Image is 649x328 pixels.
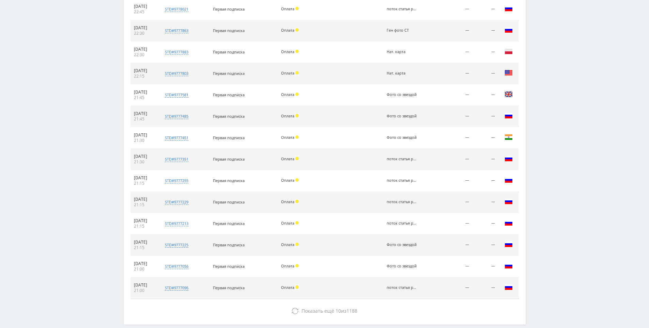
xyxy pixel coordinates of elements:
span: Первая подписка [213,221,245,226]
span: Холд [295,221,299,225]
div: 21:15 [134,224,155,229]
img: rus.png [505,4,513,13]
td: — [473,149,498,170]
div: [DATE] [134,218,155,224]
td: — [436,149,473,170]
div: [DATE] [134,175,155,181]
span: Оплата [281,199,294,204]
div: Фото со звездой [387,114,417,118]
div: std#9777883 [165,49,188,55]
div: поток статья рерайт [387,157,417,161]
div: [DATE] [134,68,155,73]
div: std#9777351 [165,157,188,162]
td: — [436,192,473,213]
div: 22:30 [134,31,155,36]
img: rus.png [505,240,513,248]
td: — [436,170,473,192]
img: pol.png [505,47,513,55]
div: std#9777096 [165,285,188,291]
span: Холд [295,243,299,246]
div: std#9777229 [165,199,188,205]
td: — [473,42,498,63]
img: rus.png [505,219,513,227]
span: Холд [295,93,299,96]
div: 21:30 [134,159,155,165]
img: rus.png [505,197,513,206]
div: [DATE] [134,261,155,266]
td: — [473,84,498,106]
div: поток статья рерайт [387,200,417,204]
span: 1188 [346,308,357,314]
div: Ген фото СТ [387,28,417,33]
div: 21:15 [134,245,155,250]
span: Оплата [281,220,294,226]
span: Первая подписка [213,242,245,247]
img: rus.png [505,176,513,184]
td: — [473,277,498,299]
span: Оплата [281,28,294,33]
div: Фото со звездой [387,264,417,268]
div: std#9777056 [165,264,188,269]
span: Холд [295,28,299,32]
span: Холд [295,50,299,53]
div: std#9778021 [165,6,188,12]
span: Первая подписка [213,264,245,269]
span: Холд [295,200,299,203]
span: Оплата [281,263,294,268]
span: Холд [295,178,299,182]
img: gbr.png [505,90,513,98]
span: Оплата [281,49,294,54]
div: [DATE] [134,4,155,9]
div: 22:45 [134,9,155,15]
div: Фото со звездой [387,135,417,140]
span: Первая подписка [213,28,245,33]
div: [DATE] [134,197,155,202]
span: 10 [336,308,341,314]
div: 21:00 [134,288,155,293]
td: — [436,84,473,106]
div: 21:30 [134,138,155,143]
div: [DATE] [134,154,155,159]
span: Первая подписка [213,157,245,162]
div: std#9777485 [165,114,188,119]
div: Фото со звездой [387,93,417,97]
div: [DATE] [134,240,155,245]
span: Первая подписка [213,114,245,119]
div: Нат. карта [387,71,417,76]
span: Оплата [281,6,294,11]
div: std#9777451 [165,135,188,141]
span: Холд [295,157,299,160]
div: std#9777213 [165,221,188,226]
div: Фото со звездой [387,243,417,247]
span: Холд [295,264,299,267]
span: Холд [295,7,299,10]
div: 21:45 [134,116,155,122]
div: поток статья рерайт [387,178,417,183]
img: usa.png [505,69,513,77]
div: std#9777581 [165,92,188,98]
div: std#9777255 [165,178,188,183]
td: — [473,192,498,213]
td: — [436,106,473,127]
span: Оплата [281,156,294,161]
td: — [473,127,498,149]
div: std#9777863 [165,28,188,33]
img: rus.png [505,154,513,163]
span: Оплата [281,92,294,97]
td: — [436,42,473,63]
td: — [436,63,473,84]
span: Оплата [281,135,294,140]
span: Холд [295,114,299,117]
td: — [436,256,473,277]
div: [DATE] [134,89,155,95]
div: std#9777803 [165,71,188,76]
td: — [473,20,498,42]
div: поток статья рерайт [387,285,417,290]
img: ind.png [505,133,513,141]
span: Холд [295,285,299,289]
span: Оплата [281,113,294,118]
td: — [436,127,473,149]
span: Оплата [281,70,294,76]
img: rus.png [505,283,513,291]
div: поток статья рерайт [387,7,417,11]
